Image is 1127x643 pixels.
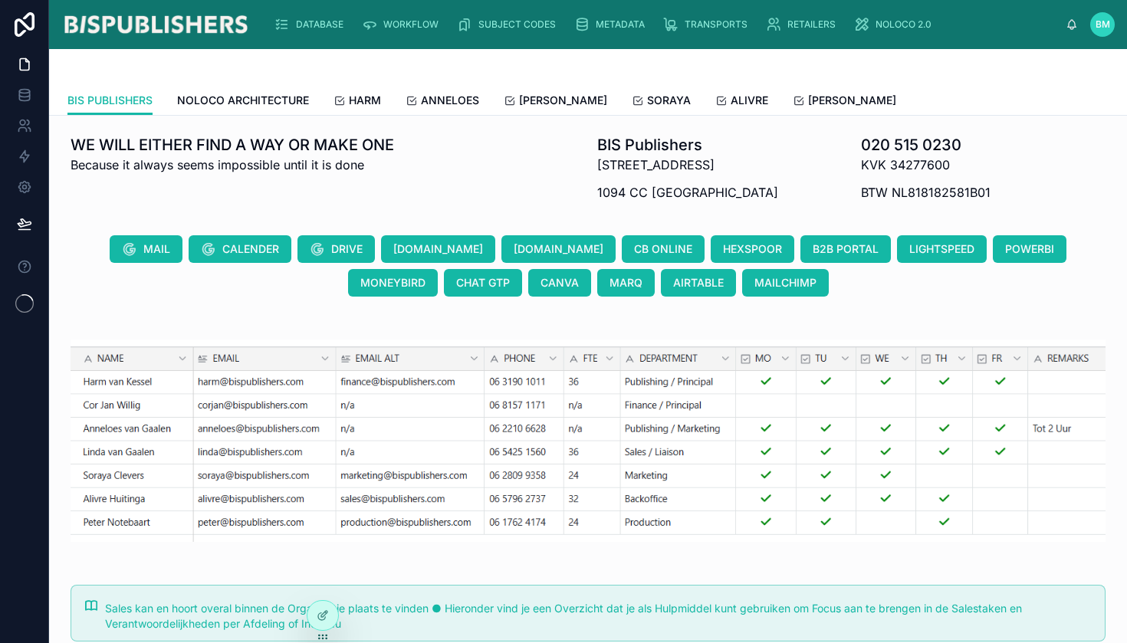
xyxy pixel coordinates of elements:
p: Because it always seems impossible until it is done [71,156,394,174]
h1: BIS Publishers [597,134,778,156]
span: SORAYA [647,93,691,108]
button: CANVA [528,269,591,297]
p: KVK 34277600 [861,156,991,174]
span: [DOMAIN_NAME] [393,241,483,257]
button: B2B PORTAL [800,235,891,263]
span: AIRTABLE [673,275,724,290]
button: CHAT GTP [444,269,522,297]
p: BTW NL818182581B01 [861,183,991,202]
span: BIS PUBLISHERS [67,93,153,108]
button: MARQ [597,269,655,297]
span: [PERSON_NAME] [519,93,607,108]
button: DRIVE [297,235,375,263]
a: METADATA [570,11,655,38]
span: [PERSON_NAME] [808,93,896,108]
a: [PERSON_NAME] [504,87,607,117]
span: MAIL [143,241,170,257]
a: DATABASE [270,11,354,38]
button: CALENDER [189,235,291,263]
a: SORAYA [632,87,691,117]
span: HARM [349,93,381,108]
span: CANVA [540,275,579,290]
button: LIGHTSPEED [897,235,987,263]
span: MONEYBIRD [360,275,426,290]
span: LIGHTSPEED [909,241,974,257]
button: MONEYBIRD [348,269,438,297]
span: [DOMAIN_NAME] [514,241,603,257]
span: POWERBI [1005,241,1054,257]
button: CB ONLINE [622,235,705,263]
span: CALENDER [222,241,279,257]
span: B2B PORTAL [813,241,879,257]
a: ANNELOES [406,87,479,117]
div: scrollable content [262,8,1066,41]
button: MAILCHIMP [742,269,829,297]
span: ALIVRE [731,93,768,108]
span: MAILCHIMP [754,275,816,290]
button: HEXSPOOR [711,235,794,263]
button: [DOMAIN_NAME] [381,235,495,263]
span: Sales kan en hoort overal binnen de Organisatie plaats te vinden ● Hieronder vind je een Overzich... [105,602,1022,630]
span: CHAT GTP [456,275,510,290]
span: METADATA [596,18,645,31]
div: Sales kan en hoort overal binnen de Organisatie plaats te vinden ● Hieronder vind je een Overzich... [105,601,1092,632]
button: POWERBI [993,235,1066,263]
a: RETAILERS [761,11,846,38]
span: HEXSPOOR [723,241,782,257]
a: BIS PUBLISHERS [67,87,153,116]
span: BM [1096,18,1110,31]
h1: 020 515 0230 [861,134,991,156]
a: [PERSON_NAME] [793,87,896,117]
button: [DOMAIN_NAME] [501,235,616,263]
span: SUBJECT CODES [478,18,556,31]
a: SUBJECT CODES [452,11,567,38]
button: AIRTABLE [661,269,736,297]
span: NOLOCO ARCHITECTURE [177,93,309,108]
span: MARQ [609,275,642,290]
a: NOLOCO 2.0 [849,11,942,38]
p: 1094 CC [GEOGRAPHIC_DATA] [597,183,778,202]
button: MAIL [110,235,182,263]
a: HARM [333,87,381,117]
span: WORKFLOW [383,18,439,31]
span: NOLOCO 2.0 [876,18,932,31]
span: DRIVE [331,241,363,257]
a: WORKFLOW [357,11,449,38]
span: RETAILERS [787,18,836,31]
h1: WE WILL EITHER FIND A WAY OR MAKE ONE [71,134,394,156]
img: 28141-nolocoover.png [71,340,1106,542]
span: ANNELOES [421,93,479,108]
span: DATABASE [296,18,343,31]
a: TRANSPORTS [659,11,758,38]
span: CB ONLINE [634,241,692,257]
p: [STREET_ADDRESS] [597,156,778,174]
a: ALIVRE [715,87,768,117]
span: TRANSPORTS [685,18,747,31]
a: NOLOCO ARCHITECTURE [177,87,309,117]
img: App logo [61,12,250,37]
